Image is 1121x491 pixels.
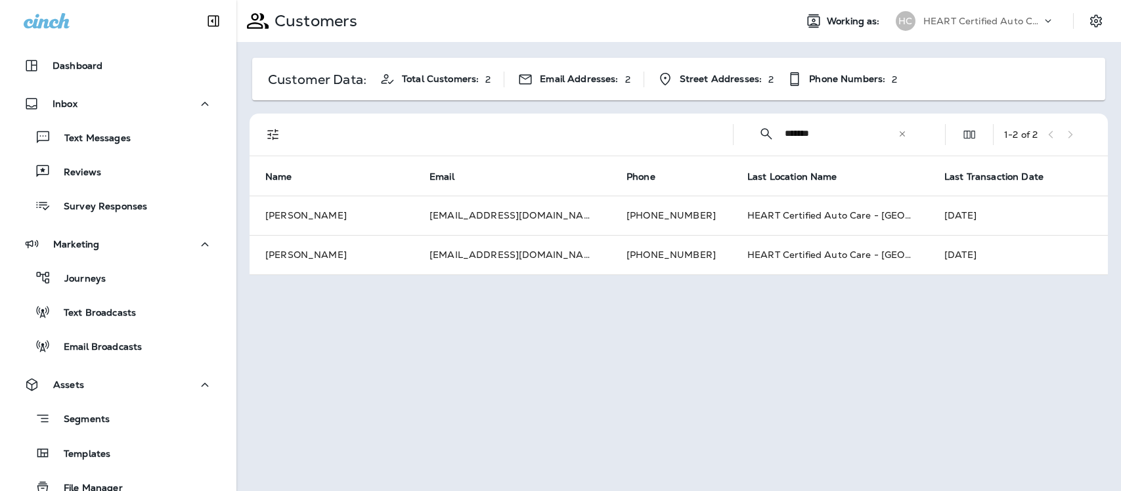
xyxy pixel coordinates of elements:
td: [DATE] [929,196,1108,235]
span: Working as: [827,16,883,27]
p: Customer Data: [268,74,366,85]
p: Email Broadcasts [51,341,142,354]
button: Reviews [13,158,223,185]
span: Total Customers: [402,74,479,85]
button: Collapse Sidebar [195,8,232,34]
td: [PHONE_NUMBER] [611,196,732,235]
span: HEART Certified Auto Care - [GEOGRAPHIC_DATA] [747,209,983,221]
td: [DATE] [929,235,1108,274]
button: Dashboard [13,53,223,79]
td: [PHONE_NUMBER] [611,235,732,274]
button: Text Messages [13,123,223,151]
p: Journeys [51,273,106,286]
p: Text Broadcasts [51,307,136,320]
span: Last Location Name [747,171,837,182]
p: 2 [892,74,897,85]
p: 2 [625,74,630,85]
button: Inbox [13,91,223,117]
span: Phone Numbers: [809,74,885,85]
p: Segments [51,414,110,427]
button: Segments [13,404,223,433]
button: Assets [13,372,223,398]
span: Email [429,171,454,182]
p: Assets [53,379,84,390]
button: Filters [260,121,286,148]
p: 2 [768,74,774,85]
p: Templates [51,448,110,461]
button: Email Broadcasts [13,332,223,360]
button: Settings [1084,9,1108,33]
div: HC [896,11,915,31]
p: 2 [485,74,491,85]
span: Email Addresses: [540,74,618,85]
p: Reviews [51,167,101,179]
p: Inbox [53,98,77,109]
span: Name [265,171,309,182]
span: Last Transaction Date [944,171,1061,182]
span: Street Addresses: [680,74,762,85]
p: Marketing [53,239,99,249]
button: Marketing [13,231,223,257]
span: Name [265,171,292,182]
td: [PERSON_NAME] [250,235,414,274]
p: Dashboard [53,60,102,71]
p: Customers [269,11,357,31]
span: Phone [626,171,672,182]
button: Templates [13,439,223,467]
span: Last Transaction Date [944,171,1044,182]
p: Text Messages [51,133,131,145]
span: Email [429,171,472,182]
td: [EMAIL_ADDRESS][DOMAIN_NAME] [414,196,611,235]
button: Survey Responses [13,192,223,219]
span: Last Location Name [747,171,854,182]
button: Journeys [13,264,223,291]
span: Phone [626,171,655,182]
span: HEART Certified Auto Care - [GEOGRAPHIC_DATA] [747,249,983,261]
p: Survey Responses [51,201,147,213]
td: [EMAIL_ADDRESS][DOMAIN_NAME] [414,235,611,274]
button: Collapse Search [753,121,780,147]
div: 1 - 2 of 2 [1004,129,1038,140]
td: [PERSON_NAME] [250,196,414,235]
button: Edit Fields [956,121,982,148]
p: HEART Certified Auto Care [923,16,1042,26]
button: Text Broadcasts [13,298,223,326]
